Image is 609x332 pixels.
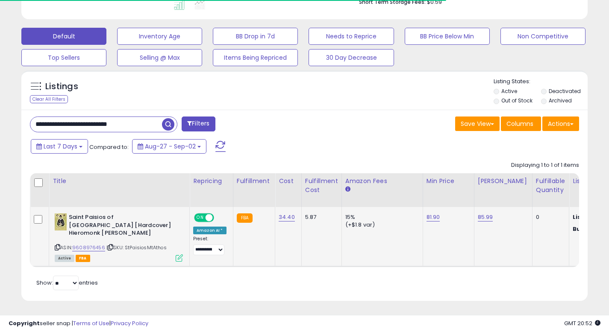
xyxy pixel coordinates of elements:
[279,213,295,221] a: 34.40
[117,28,202,45] button: Inventory Age
[106,244,167,251] span: | SKU: StPaisiosMtAthos
[145,142,196,151] span: Aug-27 - Sep-02
[21,49,106,66] button: Top Sellers
[55,255,74,262] span: All listings currently available for purchase on Amazon
[455,116,500,131] button: Save View
[53,177,186,186] div: Title
[549,87,581,95] label: Deactivated
[193,236,227,255] div: Preset:
[76,255,90,262] span: FBA
[73,319,109,327] a: Terms of Use
[501,97,533,104] label: Out of Stock
[405,28,490,45] button: BB Price Below Min
[117,49,202,66] button: Selling @ Max
[213,214,227,221] span: OFF
[72,244,105,251] a: 9608976456
[213,49,298,66] button: Items Being Repriced
[345,221,416,229] div: (+$1.8 var)
[309,49,394,66] button: 30 Day Decrease
[427,177,471,186] div: Min Price
[193,177,229,186] div: Repricing
[494,78,588,86] p: Listing States:
[193,227,227,234] div: Amazon AI *
[501,87,517,95] label: Active
[89,143,129,151] span: Compared to:
[345,213,416,221] div: 15%
[21,28,106,45] button: Default
[237,213,253,223] small: FBA
[132,139,206,154] button: Aug-27 - Sep-02
[549,97,572,104] label: Archived
[536,177,565,195] div: Fulfillable Quantity
[536,213,562,221] div: 0
[69,213,173,239] b: Saint Paisios of [GEOGRAPHIC_DATA] [Hardcover] Hieromonk [PERSON_NAME]
[345,186,350,193] small: Amazon Fees.
[111,319,148,327] a: Privacy Policy
[427,213,440,221] a: 81.90
[305,213,335,221] div: 5.87
[478,177,529,186] div: [PERSON_NAME]
[44,142,77,151] span: Last 7 Days
[182,116,215,131] button: Filters
[195,214,206,221] span: ON
[305,177,338,195] div: Fulfillment Cost
[55,213,67,230] img: 51eG4RLuimL._SL40_.jpg
[500,28,585,45] button: Non Competitive
[213,28,298,45] button: BB Drop in 7d
[511,161,579,169] div: Displaying 1 to 1 of 1 items
[31,139,88,154] button: Last 7 Days
[36,279,98,287] span: Show: entries
[55,213,183,261] div: ASIN:
[30,95,68,103] div: Clear All Filters
[564,319,600,327] span: 2025-09-10 20:52 GMT
[501,116,541,131] button: Columns
[45,81,78,93] h5: Listings
[309,28,394,45] button: Needs to Reprice
[506,119,533,128] span: Columns
[9,320,148,328] div: seller snap | |
[542,116,579,131] button: Actions
[9,319,40,327] strong: Copyright
[279,177,298,186] div: Cost
[345,177,419,186] div: Amazon Fees
[478,213,493,221] a: 85.99
[237,177,271,186] div: Fulfillment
